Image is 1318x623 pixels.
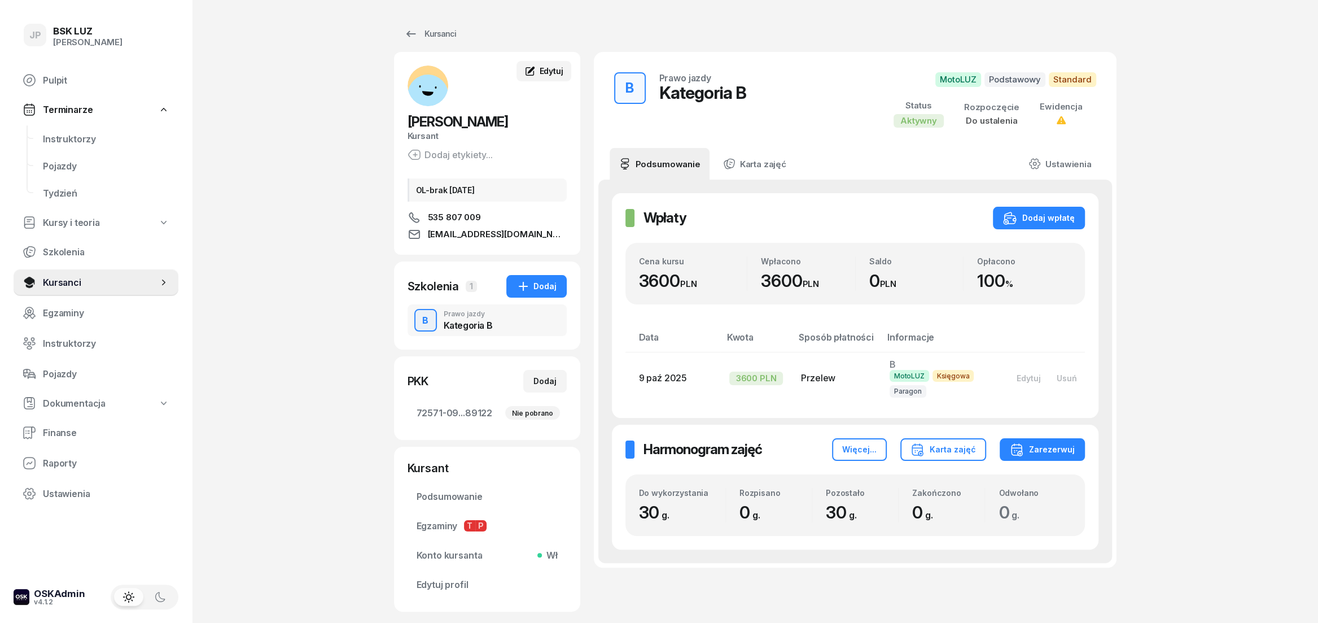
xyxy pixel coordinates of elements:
[505,406,559,420] div: Nie pobrano
[1049,72,1096,87] span: Standard
[935,72,981,87] span: MotoLUZ
[408,483,567,510] a: Podsumowanie
[1005,278,1013,289] small: %
[614,72,646,104] button: B
[14,238,178,265] a: Szkolenia
[849,509,857,521] small: g.
[912,488,984,498] div: Zakończono
[912,502,939,522] span: 0
[826,502,862,522] span: 30
[408,131,567,141] div: Kursant
[643,441,762,459] h2: Harmonogram zajęć
[879,278,896,289] small: PLN
[639,256,747,266] div: Cena kursu
[516,280,557,293] div: Dodaj
[533,374,557,388] div: Dodaj
[1040,102,1083,112] div: Ewidencja
[417,491,558,502] span: Podsumowanie
[14,391,178,416] a: Dokumentacja
[43,458,169,469] span: Raporty
[739,502,766,522] span: 0
[966,115,1017,126] span: Do ustalenia
[539,66,563,76] span: Edytuj
[466,281,477,292] span: 1
[408,228,567,241] a: [EMAIL_ADDRESS][DOMAIN_NAME]
[910,443,976,456] div: Karta zajęć
[408,399,567,426] a: 72571-09...89122Nie pobrano
[925,509,933,521] small: g.
[935,72,1096,87] button: MotoLUZPodstawowyStandard
[43,369,169,380] span: Pojazdy
[826,488,898,498] div: Pozostało
[43,308,169,319] span: Egzaminy
[34,125,178,153] a: Instruktorzy
[993,207,1085,229] button: Dodaj wpłatę
[408,542,567,569] a: Konto kursantaWł
[408,304,567,336] button: BPrawo jazdyKategoria B
[890,385,926,397] span: Paragon
[714,148,795,180] a: Karta zajęć
[408,114,508,130] span: [PERSON_NAME]
[43,188,169,199] span: Tydzień
[964,102,1019,112] div: Rozpoczęcie
[516,61,571,81] a: Edytuj
[14,299,178,326] a: Egzaminy
[417,520,558,531] span: Egzaminy
[1009,369,1049,387] button: Edytuj
[408,571,567,598] a: Edytuj profil
[43,161,169,172] span: Pojazdy
[542,550,558,561] span: Wł
[881,332,1000,352] th: Informacje
[408,373,429,389] div: PKK
[506,275,567,298] button: Dodaj
[832,438,887,461] button: Więcej...
[894,114,944,128] div: Aktywny
[408,278,459,294] div: Szkolenia
[999,488,1071,498] div: Odwołano
[894,101,944,111] div: Status
[720,332,792,352] th: Kwota
[408,512,567,539] a: EgzaminyTP
[14,269,178,296] a: Kursanci
[475,520,487,531] span: P
[14,450,178,477] a: Raporty
[444,321,493,330] div: Kategoria B
[739,488,812,498] div: Rozpisano
[43,398,106,409] span: Dokumentacja
[659,73,711,82] div: Prawo jazdy
[729,372,783,385] div: 3600 PLN
[639,502,675,522] span: 30
[417,550,558,561] span: Konto kursanta
[408,148,493,162] button: Dodaj etykiety...
[900,438,986,461] button: Karta zajęć
[643,209,686,227] h2: Wpłaty
[621,77,638,99] div: B
[932,370,974,382] span: Księgowa
[53,27,122,36] div: BSK LUZ
[801,373,871,384] div: Przelew
[43,104,93,115] span: Terminarze
[14,210,178,235] a: Kursy i teoria
[428,228,567,241] span: [EMAIL_ADDRESS][DOMAIN_NAME]
[523,370,567,393] button: Dodaj
[417,408,558,419] span: 72571-09...89122
[1017,373,1041,383] div: Edytuj
[43,217,100,228] span: Kursy i teoria
[639,372,687,384] span: 9 paź 2025
[43,428,169,438] span: Finanse
[428,211,481,224] span: 535 807 009
[14,97,178,122] a: Terminarze
[417,580,558,590] span: Edytuj profil
[1057,373,1077,383] div: Usuń
[792,332,880,352] th: Sposób płatności
[659,82,746,103] div: Kategoria B
[43,247,169,258] span: Szkolenia
[43,277,158,288] span: Kursanci
[34,153,178,180] a: Pojazdy
[43,338,169,349] span: Instruktorzy
[984,72,1045,87] span: Podstawowy
[869,271,964,291] div: 0
[53,37,122,47] div: [PERSON_NAME]
[977,271,1071,291] div: 100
